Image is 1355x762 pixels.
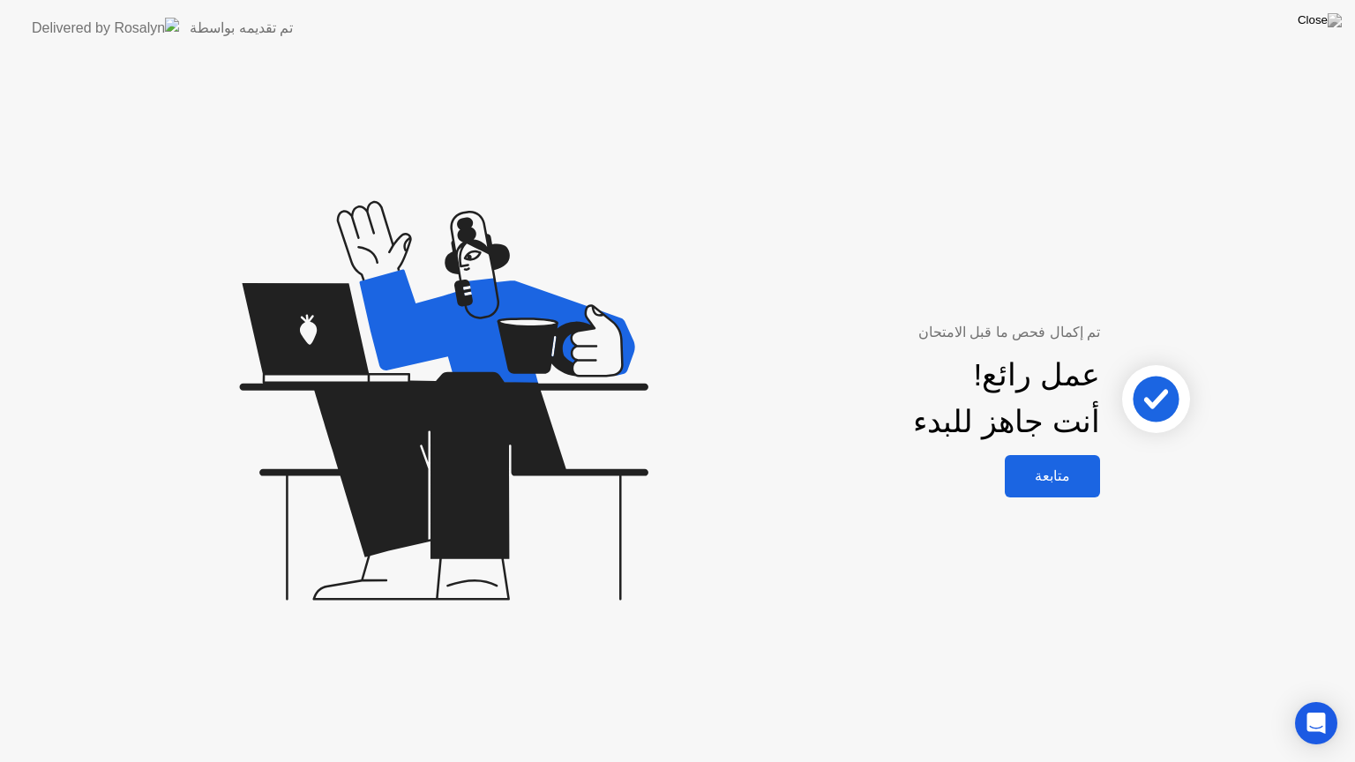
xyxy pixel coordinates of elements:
[913,352,1100,445] div: عمل رائع! أنت جاهز للبدء
[190,18,293,39] div: تم تقديمه بواسطة
[1005,455,1100,497] button: متابعة
[32,18,179,38] img: Delivered by Rosalyn
[736,322,1100,343] div: تم إكمال فحص ما قبل الامتحان
[1298,13,1342,27] img: Close
[1010,467,1095,484] div: متابعة
[1295,702,1337,744] div: Open Intercom Messenger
